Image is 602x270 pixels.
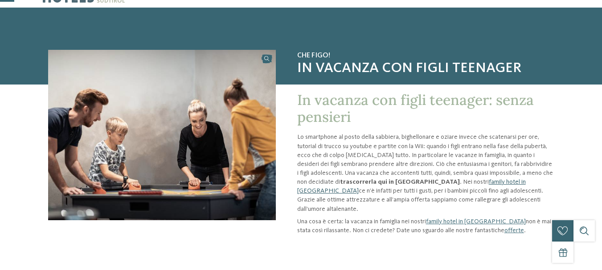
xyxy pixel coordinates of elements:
p: Una cosa è certa: la vacanza in famiglia nei nostri non è mai stata così rilassante. Non ci crede... [297,217,554,235]
span: In vacanza con figli teenager: senza pensieri [297,91,534,126]
a: offerte [504,227,524,234]
strong: trascorrerla qui in [GEOGRAPHIC_DATA] [340,179,460,185]
a: family hotel in [GEOGRAPHIC_DATA] [426,218,526,225]
img: Progettate delle vacanze con i vostri figli teenager? [48,50,276,220]
span: Che figo! [297,52,554,60]
span: In vacanza con figli teenager [297,60,554,77]
p: Lo smartphone al posto della sabbiera, bighellonare e oziare invece che scatenarsi per ore, tutor... [297,133,554,213]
